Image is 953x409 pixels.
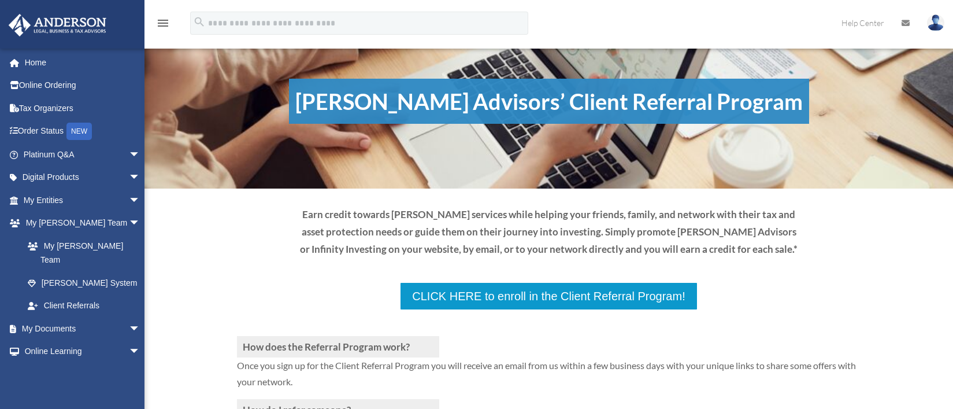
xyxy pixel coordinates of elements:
a: Online Ordering [8,74,158,97]
span: arrow_drop_down [129,340,152,364]
a: Home [8,51,158,74]
a: Order StatusNEW [8,120,158,143]
span: arrow_drop_down [129,363,152,386]
img: Anderson Advisors Platinum Portal [5,14,110,36]
a: My [PERSON_NAME] Teamarrow_drop_down [8,212,158,235]
a: Tax Organizers [8,97,158,120]
p: Once you sign up for the Client Referral Program you will receive an email from us within a few b... [237,358,861,399]
span: arrow_drop_down [129,317,152,341]
span: arrow_drop_down [129,189,152,212]
a: Platinum Q&Aarrow_drop_down [8,143,158,166]
h3: How does the Referral Program work? [237,336,439,358]
a: CLICK HERE to enroll in the Client Referral Program! [399,282,698,311]
a: Digital Productsarrow_drop_down [8,166,158,189]
span: arrow_drop_down [129,166,152,190]
img: User Pic [927,14,944,31]
a: My Entitiesarrow_drop_down [8,189,158,212]
a: [PERSON_NAME] System [16,271,158,294]
h1: [PERSON_NAME] Advisors’ Client Referral Program [289,79,809,124]
i: search [193,16,206,28]
i: menu [156,16,170,30]
a: Billingarrow_drop_down [8,363,158,386]
div: NEW [66,123,92,140]
p: Earn credit towards [PERSON_NAME] services while helping your friends, family, and network with t... [299,206,799,257]
a: Online Learningarrow_drop_down [8,340,158,363]
a: menu [156,20,170,30]
span: arrow_drop_down [129,143,152,167]
span: arrow_drop_down [129,212,152,235]
a: My [PERSON_NAME] Team [16,234,158,271]
a: Client Referrals [16,294,152,318]
a: My Documentsarrow_drop_down [8,317,158,340]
